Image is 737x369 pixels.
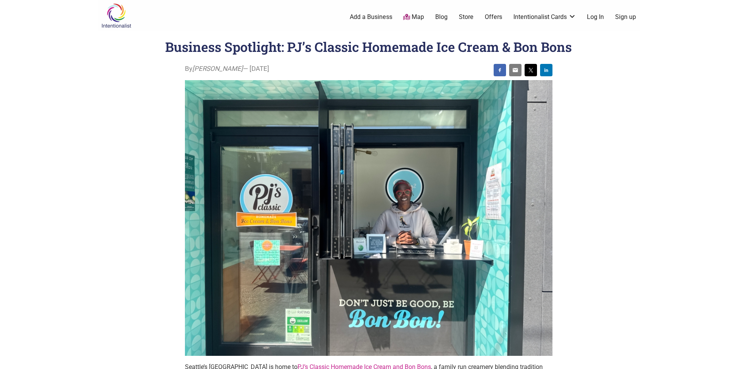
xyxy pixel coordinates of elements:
[98,3,135,28] img: Intentionalist
[485,13,502,21] a: Offers
[497,67,503,73] img: facebook sharing button
[459,13,474,21] a: Store
[587,13,604,21] a: Log In
[165,38,572,55] h1: Business Spotlight: PJ’s Classic Homemade Ice Cream & Bon Bons
[435,13,448,21] a: Blog
[513,13,576,21] a: Intentionalist Cards
[615,13,636,21] a: Sign up
[543,67,549,73] img: linkedin sharing button
[185,64,269,74] span: By — [DATE]
[528,67,534,73] img: twitter sharing button
[512,67,518,73] img: email sharing button
[192,65,243,72] i: [PERSON_NAME]
[350,13,392,21] a: Add a Business
[403,13,424,22] a: Map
